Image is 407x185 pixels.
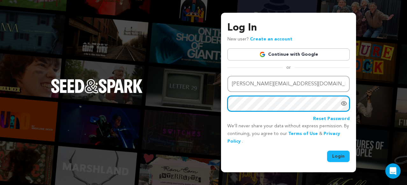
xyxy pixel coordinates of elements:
[288,132,318,136] a: Terms of Use
[227,36,292,43] p: New user?
[227,48,350,60] a: Continue with Google
[313,115,350,123] a: Reset Password
[250,37,292,41] a: Create an account
[227,123,350,145] p: We’ll never share your data without express permission. By continuing, you agree to our & .
[227,76,350,92] input: Email address
[51,79,143,106] a: Seed&Spark Homepage
[282,64,295,71] span: or
[385,163,401,179] div: Open Intercom Messenger
[341,100,347,107] a: Show password as plain text. Warning: this will display your password on the screen.
[327,151,350,162] button: Login
[227,132,340,144] a: Privacy Policy
[259,51,266,58] img: Google logo
[51,79,143,93] img: Seed&Spark Logo
[227,20,350,36] h3: Log In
